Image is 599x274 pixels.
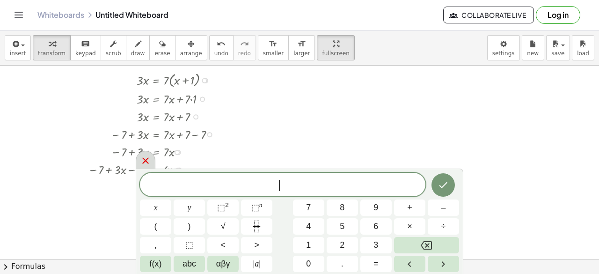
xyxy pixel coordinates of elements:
span: x [154,201,158,214]
i: format_size [297,38,306,50]
span: f(x) [150,258,162,270]
button: ( [140,218,171,235]
span: ) [188,220,191,233]
button: Functions [140,256,171,272]
button: draw [126,35,150,60]
button: Toggle navigation [11,7,26,22]
button: Divide [428,218,459,235]
span: arrange [180,50,202,57]
button: format_sizelarger [288,35,315,60]
span: αβγ [216,258,230,270]
a: Whiteboards [37,10,84,20]
i: format_size [269,38,278,50]
i: redo [240,38,249,50]
button: 4 [293,218,324,235]
button: transform [33,35,71,60]
span: undo [214,50,228,57]
button: Done [431,173,455,197]
button: Alphabet [174,256,205,272]
button: Minus [428,200,459,216]
button: erase [149,35,175,60]
span: √ [221,220,226,233]
span: fullscreen [322,50,349,57]
button: 3 [360,237,392,253]
button: 8 [327,200,358,216]
span: transform [38,50,66,57]
button: Superscript [241,200,272,216]
span: ⬚ [217,203,225,212]
span: – [441,201,446,214]
span: × [407,220,412,233]
button: settings [487,35,520,60]
span: 9 [373,201,378,214]
span: 3 [373,239,378,252]
span: 8 [340,201,344,214]
button: load [572,35,594,60]
span: 4 [306,220,311,233]
span: = [373,258,379,270]
button: Collaborate Live [443,7,534,23]
button: Less than [207,237,239,253]
span: 6 [373,220,378,233]
span: 1 [306,239,311,252]
i: undo [217,38,226,50]
span: Collaborate Live [451,11,526,19]
sup: n [259,201,263,208]
span: ⬚ [251,203,259,212]
span: erase [154,50,170,57]
button: redoredo [233,35,256,60]
span: new [527,50,539,57]
button: Absolute value [241,256,272,272]
button: undoundo [209,35,234,60]
button: Equals [360,256,392,272]
button: Right arrow [428,256,459,272]
span: settings [492,50,515,57]
span: ( [154,220,157,233]
button: 9 [360,200,392,216]
button: 7 [293,200,324,216]
button: scrub [101,35,126,60]
i: keyboard [81,38,90,50]
span: redo [238,50,251,57]
span: insert [10,50,26,57]
button: Square root [207,218,239,235]
span: larger [293,50,310,57]
sup: 2 [225,201,229,208]
span: ⬚ [185,239,193,252]
span: scrub [106,50,121,57]
button: Plus [394,200,425,216]
button: Squared [207,200,239,216]
span: load [577,50,589,57]
button: Fraction [241,218,272,235]
button: ) [174,218,205,235]
button: format_sizesmaller [258,35,289,60]
button: . [327,256,358,272]
span: | [253,259,255,268]
button: Log in [536,6,580,24]
span: 7 [306,201,311,214]
button: fullscreen [317,35,354,60]
span: a [253,258,261,270]
button: Greater than [241,237,272,253]
button: , [140,237,171,253]
span: draw [131,50,145,57]
button: 6 [360,218,392,235]
button: Left arrow [394,256,425,272]
span: smaller [263,50,284,57]
button: save [546,35,570,60]
button: y [174,200,205,216]
span: 0 [306,258,311,270]
span: ÷ [441,220,446,233]
button: x [140,200,171,216]
button: Times [394,218,425,235]
button: 2 [327,237,358,253]
span: | [259,259,261,268]
span: > [254,239,259,252]
button: keyboardkeypad [70,35,101,60]
span: keypad [75,50,96,57]
button: Placeholder [174,237,205,253]
button: new [522,35,544,60]
span: 2 [340,239,344,252]
span: . [341,258,343,270]
button: 1 [293,237,324,253]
